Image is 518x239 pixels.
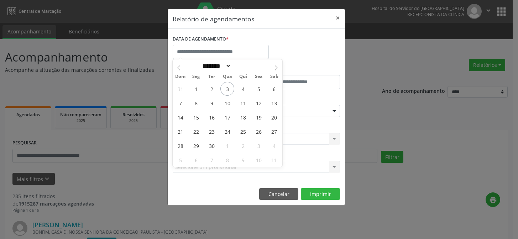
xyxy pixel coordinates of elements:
[189,139,203,153] span: Setembro 29, 2025
[267,74,282,79] span: Sáb
[252,96,266,110] span: Setembro 12, 2025
[251,74,267,79] span: Sex
[220,74,235,79] span: Qua
[267,153,281,167] span: Outubro 11, 2025
[236,139,250,153] span: Outubro 2, 2025
[231,62,255,70] input: Year
[252,153,266,167] span: Outubro 10, 2025
[267,124,281,138] span: Setembro 27, 2025
[252,139,266,153] span: Outubro 3, 2025
[173,14,254,23] h5: Relatório de agendamentos
[220,153,234,167] span: Outubro 8, 2025
[236,96,250,110] span: Setembro 11, 2025
[173,96,187,110] span: Setembro 7, 2025
[204,74,220,79] span: Ter
[173,74,188,79] span: Dom
[267,139,281,153] span: Outubro 4, 2025
[220,82,234,96] span: Setembro 3, 2025
[205,96,219,110] span: Setembro 9, 2025
[236,153,250,167] span: Outubro 9, 2025
[173,82,187,96] span: Agosto 31, 2025
[220,124,234,138] span: Setembro 24, 2025
[259,188,298,200] button: Cancelar
[236,124,250,138] span: Setembro 25, 2025
[205,110,219,124] span: Setembro 16, 2025
[252,82,266,96] span: Setembro 5, 2025
[236,110,250,124] span: Setembro 18, 2025
[189,124,203,138] span: Setembro 22, 2025
[252,110,266,124] span: Setembro 19, 2025
[258,64,340,75] label: ATÉ
[189,110,203,124] span: Setembro 15, 2025
[205,124,219,138] span: Setembro 23, 2025
[220,96,234,110] span: Setembro 10, 2025
[267,96,281,110] span: Setembro 13, 2025
[173,34,229,45] label: DATA DE AGENDAMENTO
[205,82,219,96] span: Setembro 2, 2025
[173,153,187,167] span: Outubro 5, 2025
[205,153,219,167] span: Outubro 7, 2025
[252,124,266,138] span: Setembro 26, 2025
[189,96,203,110] span: Setembro 8, 2025
[220,110,234,124] span: Setembro 17, 2025
[200,62,231,70] select: Month
[173,139,187,153] span: Setembro 28, 2025
[173,124,187,138] span: Setembro 21, 2025
[220,139,234,153] span: Outubro 1, 2025
[189,82,203,96] span: Setembro 1, 2025
[189,153,203,167] span: Outubro 6, 2025
[331,9,345,27] button: Close
[267,82,281,96] span: Setembro 6, 2025
[173,110,187,124] span: Setembro 14, 2025
[267,110,281,124] span: Setembro 20, 2025
[301,188,340,200] button: Imprimir
[235,74,251,79] span: Qui
[188,74,204,79] span: Seg
[205,139,219,153] span: Setembro 30, 2025
[236,82,250,96] span: Setembro 4, 2025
